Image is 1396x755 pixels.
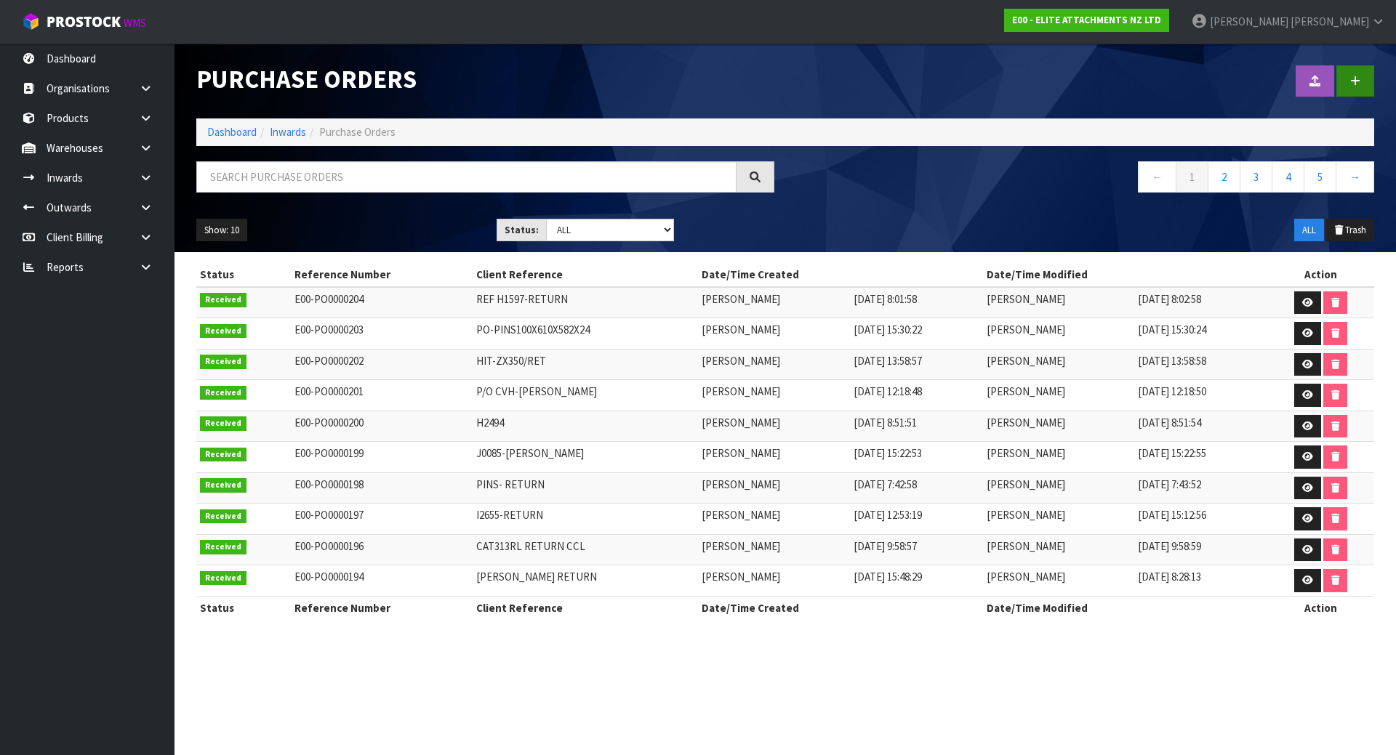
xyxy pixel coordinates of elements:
[196,65,774,93] h1: Purchase Orders
[291,318,473,350] td: E00-PO0000203
[1138,354,1206,368] span: [DATE] 13:58:58
[291,349,473,380] td: E00-PO0000202
[702,323,780,336] span: [PERSON_NAME]
[196,596,291,619] th: Status
[854,416,917,429] span: [DATE] 8:51:51
[702,539,780,553] span: [PERSON_NAME]
[200,386,246,400] span: Received
[1210,15,1288,28] span: [PERSON_NAME]
[702,354,780,368] span: [PERSON_NAME]
[698,263,983,286] th: Date/Time Created
[291,596,473,619] th: Reference Number
[196,263,291,286] th: Status
[291,287,473,318] td: E00-PO0000204
[124,16,146,30] small: WMS
[291,565,473,597] td: E00-PO0000194
[987,570,1065,584] span: [PERSON_NAME]
[473,349,698,380] td: HIT-ZX350/RET
[987,539,1065,553] span: [PERSON_NAME]
[1272,161,1304,193] a: 4
[291,263,473,286] th: Reference Number
[473,411,698,442] td: H2494
[291,534,473,565] td: E00-PO0000196
[1325,219,1374,242] button: Trash
[207,125,257,139] a: Dashboard
[270,125,306,139] a: Inwards
[200,355,246,369] span: Received
[473,534,698,565] td: CAT313RL RETURN CCL
[473,380,698,411] td: P/O CVH-[PERSON_NAME]
[854,292,917,306] span: [DATE] 8:01:58
[1138,446,1206,460] span: [DATE] 15:22:55
[854,570,922,584] span: [DATE] 15:48:29
[1208,161,1240,193] a: 2
[702,292,780,306] span: [PERSON_NAME]
[1268,263,1374,286] th: Action
[987,446,1065,460] span: [PERSON_NAME]
[796,161,1374,197] nav: Page navigation
[291,411,473,442] td: E00-PO0000200
[200,324,246,339] span: Received
[698,596,983,619] th: Date/Time Created
[196,219,247,242] button: Show: 10
[1138,539,1201,553] span: [DATE] 9:58:59
[1004,9,1169,32] a: E00 - ELITE ATTACHMENTS NZ LTD
[854,323,922,336] span: [DATE] 15:30:22
[987,384,1065,398] span: [PERSON_NAME]
[1138,416,1201,429] span: [DATE] 8:51:54
[200,540,246,554] span: Received
[473,596,698,619] th: Client Reference
[1138,508,1206,522] span: [DATE] 15:12:56
[473,472,698,504] td: PINS- RETURN
[987,323,1065,336] span: [PERSON_NAME]
[291,442,473,473] td: E00-PO0000199
[987,354,1065,368] span: [PERSON_NAME]
[987,416,1065,429] span: [PERSON_NAME]
[987,477,1065,491] span: [PERSON_NAME]
[702,384,780,398] span: [PERSON_NAME]
[291,504,473,535] td: E00-PO0000197
[200,293,246,307] span: Received
[987,508,1065,522] span: [PERSON_NAME]
[1268,596,1374,619] th: Action
[854,477,917,491] span: [DATE] 7:42:58
[983,263,1268,286] th: Date/Time Modified
[1294,219,1324,242] button: ALL
[854,508,922,522] span: [DATE] 12:53:19
[319,125,396,139] span: Purchase Orders
[200,416,246,431] span: Received
[473,504,698,535] td: I2655-RETURN
[854,384,922,398] span: [DATE] 12:18:48
[291,380,473,411] td: E00-PO0000201
[1336,161,1374,193] a: →
[200,478,246,493] span: Received
[702,508,780,522] span: [PERSON_NAME]
[1138,384,1206,398] span: [DATE] 12:18:50
[987,292,1065,306] span: [PERSON_NAME]
[1138,477,1201,491] span: [DATE] 7:43:52
[1176,161,1208,193] a: 1
[1240,161,1272,193] a: 3
[196,161,737,193] input: Search purchase orders
[1138,161,1176,193] a: ←
[22,12,40,31] img: cube-alt.png
[473,287,698,318] td: REF H1597-RETURN
[1138,323,1206,336] span: [DATE] 15:30:24
[291,472,473,504] td: E00-PO0000198
[702,477,780,491] span: [PERSON_NAME]
[47,12,121,31] span: ProStock
[854,539,917,553] span: [DATE] 9:58:57
[1012,14,1161,26] strong: E00 - ELITE ATTACHMENTS NZ LTD
[1304,161,1336,193] a: 5
[1138,570,1201,584] span: [DATE] 8:28:13
[1138,292,1201,306] span: [DATE] 8:02:58
[200,448,246,462] span: Received
[854,446,922,460] span: [DATE] 15:22:53
[702,570,780,584] span: [PERSON_NAME]
[983,596,1268,619] th: Date/Time Modified
[473,318,698,350] td: PO-PINS100X610X582X24
[473,263,698,286] th: Client Reference
[505,224,539,236] strong: Status:
[200,571,246,586] span: Received
[702,446,780,460] span: [PERSON_NAME]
